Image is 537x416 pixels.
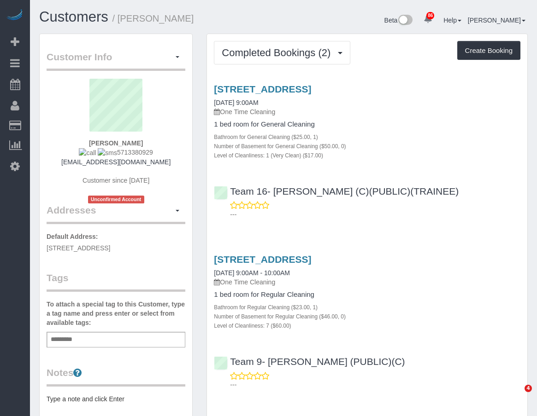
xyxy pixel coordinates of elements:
small: Bathroom for General Cleaning ($25.00, 1) [214,134,318,140]
a: [STREET_ADDRESS] [214,84,311,94]
a: 86 [419,9,437,29]
span: Unconfirmed Account [88,196,144,203]
h4: 1 bed room for Regular Cleaning [214,291,520,299]
button: Completed Bookings (2) [214,41,350,64]
span: Completed Bookings (2) [222,47,335,58]
p: --- [230,210,520,219]
pre: Type a note and click Enter [47,394,185,404]
small: Number of Basement for General Cleaning ($50.00, 0) [214,143,346,150]
span: [STREET_ADDRESS] [47,244,110,252]
h4: 1 bed room for General Cleaning [214,121,520,128]
a: Customers [39,9,108,25]
p: One Time Cleaning [214,107,520,116]
a: [EMAIL_ADDRESS][DOMAIN_NAME] [61,158,171,166]
span: 5713380929 [79,149,153,156]
a: Team 9- [PERSON_NAME] (PUBLIC)(C) [214,356,405,367]
label: To attach a special tag to this Customer, type a tag name and press enter or select from availabl... [47,300,185,327]
small: Bathroom for Regular Cleaning ($23.00, 1) [214,304,318,311]
small: / [PERSON_NAME] [112,13,194,23]
legend: Notes [47,366,185,387]
small: Level of Cleanliness: 1 (Very Clean) ($17.00) [214,152,323,159]
img: New interface [397,15,413,27]
button: Create Booking [457,41,520,60]
iframe: Intercom live chat [506,385,528,407]
a: [PERSON_NAME] [468,17,525,24]
img: Automaid Logo [6,9,24,22]
legend: Tags [47,271,185,292]
span: 86 [426,12,434,19]
small: Number of Basement for Regular Cleaning ($46.00, 0) [214,313,346,320]
label: Default Address: [47,232,98,241]
a: Help [443,17,461,24]
a: [DATE] 9:00AM - 10:00AM [214,269,290,277]
a: Team 16- [PERSON_NAME] (C)(PUBLIC)(TRAINEE) [214,186,459,196]
a: Beta [384,17,413,24]
a: [STREET_ADDRESS] [214,254,311,265]
p: --- [230,380,520,389]
a: [DATE] 9:00AM [214,99,258,106]
span: Customer since [DATE] [83,177,149,184]
small: Level of Cleanliness: 7 ($60.00) [214,323,291,329]
strong: [PERSON_NAME] [89,139,143,147]
span: 4 [525,385,532,392]
img: call [79,148,96,157]
p: One Time Cleaning [214,277,520,287]
img: sms [98,148,117,157]
legend: Customer Info [47,50,185,71]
